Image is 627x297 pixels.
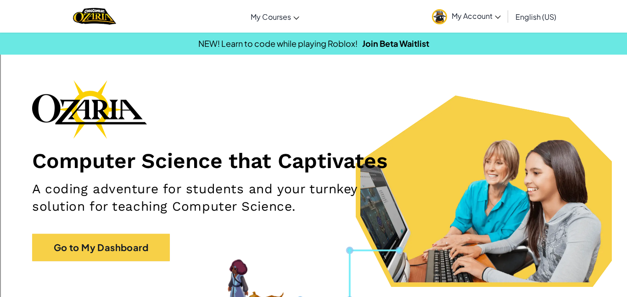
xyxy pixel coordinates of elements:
span: English (US) [515,12,556,22]
img: Home [73,7,116,26]
h2: A coding adventure for students and your turnkey solution for teaching Computer Science. [32,180,409,215]
span: NEW! Learn to code while playing Roblox! [198,38,358,49]
img: avatar [432,9,447,24]
h1: Computer Science that Captivates [32,148,595,174]
span: My Courses [251,12,291,22]
img: Ozaria branding logo [32,80,147,139]
a: Ozaria by CodeCombat logo [73,7,116,26]
a: My Courses [246,4,304,29]
a: English (US) [511,4,561,29]
a: My Account [427,2,505,31]
a: Join Beta Waitlist [362,38,429,49]
a: Go to My Dashboard [32,234,170,261]
span: My Account [452,11,501,21]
